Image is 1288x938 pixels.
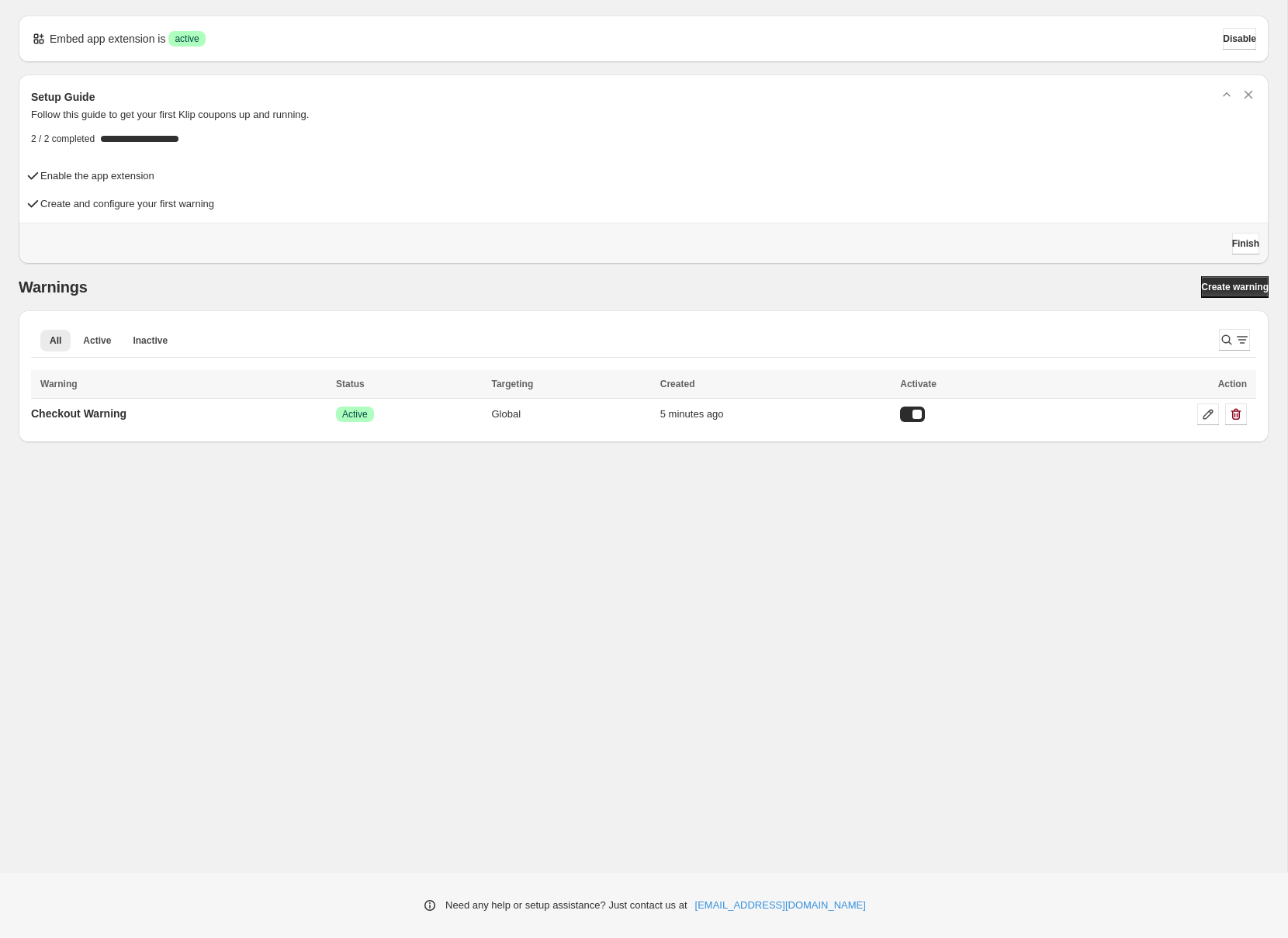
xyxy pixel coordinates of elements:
span: Disable [1223,33,1256,45]
span: Targeting [491,379,533,389]
p: Follow this guide to get your first Klip coupons up and running. [31,107,1256,123]
span: All [50,334,61,347]
span: Action [1218,379,1247,389]
button: Disable [1223,28,1256,50]
span: Create warning [1201,281,1269,293]
button: Search and filter results [1219,329,1250,351]
span: Status [336,379,365,389]
span: 2 / 2 completed [31,133,95,145]
a: [EMAIL_ADDRESS][DOMAIN_NAME] [695,898,866,913]
h2: Warnings [19,278,88,296]
button: Finish [1232,233,1259,254]
h4: Create and configure your first warning [40,196,214,212]
p: Checkout Warning [31,406,126,421]
h3: Setup Guide [31,89,95,105]
span: Finish [1232,237,1259,250]
span: Created [660,379,695,389]
a: Checkout Warning [31,401,126,426]
span: Warning [40,379,78,389]
span: Active [83,334,111,347]
span: Activate [900,379,937,389]
div: 5 minutes ago [660,407,891,422]
span: active [175,33,199,45]
span: Inactive [133,334,168,347]
span: Active [342,408,368,421]
a: Create warning [1201,276,1269,298]
h4: Enable the app extension [40,168,154,184]
p: Embed app extension is [50,31,165,47]
div: Global [491,407,650,422]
